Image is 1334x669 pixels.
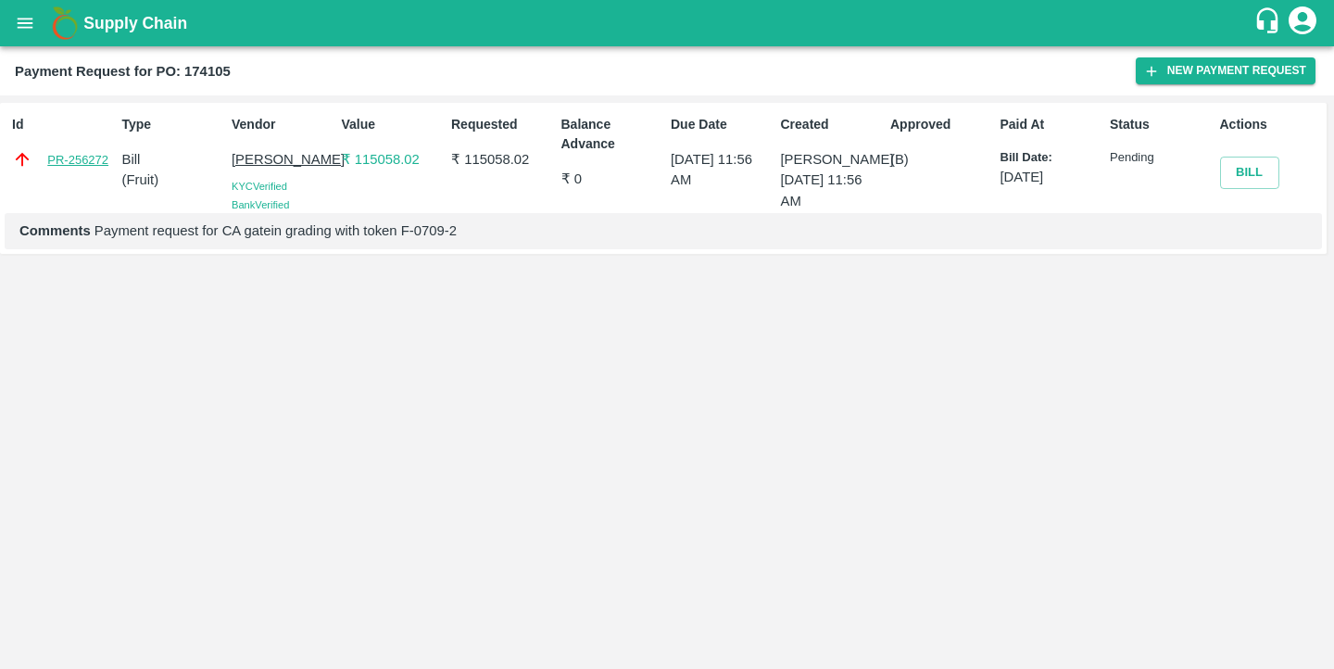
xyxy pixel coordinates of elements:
[561,115,664,154] p: Balance Advance
[232,199,289,210] span: Bank Verified
[1110,149,1213,167] p: Pending
[83,10,1253,36] a: Supply Chain
[232,115,334,134] p: Vendor
[19,223,91,238] b: Comments
[232,149,334,170] p: [PERSON_NAME]
[451,149,554,170] p: ₹ 115058.02
[342,115,445,134] p: Value
[122,170,225,190] p: ( Fruit )
[15,64,231,79] b: Payment Request for PO: 174105
[47,151,108,170] a: PR-256272
[1220,157,1279,189] button: Bill
[122,149,225,170] p: Bill
[1220,115,1323,134] p: Actions
[671,115,774,134] p: Due Date
[451,115,554,134] p: Requested
[83,14,187,32] b: Supply Chain
[46,5,83,42] img: logo
[1136,57,1315,84] button: New Payment Request
[122,115,225,134] p: Type
[1286,4,1319,43] div: account of current user
[561,169,664,189] p: ₹ 0
[781,149,884,170] p: [PERSON_NAME]
[19,221,1307,241] p: Payment request for CA gatein grading with token F-0709-2
[1000,149,1103,167] p: Bill Date:
[781,170,884,211] p: [DATE] 11:56 AM
[342,149,445,170] p: ₹ 115058.02
[890,115,993,134] p: Approved
[12,115,115,134] p: Id
[1253,6,1286,40] div: customer-support
[781,115,884,134] p: Created
[1000,115,1103,134] p: Paid At
[1110,115,1213,134] p: Status
[1000,167,1103,187] p: [DATE]
[890,149,993,170] p: (B)
[232,181,287,192] span: KYC Verified
[671,149,774,191] p: [DATE] 11:56 AM
[4,2,46,44] button: open drawer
